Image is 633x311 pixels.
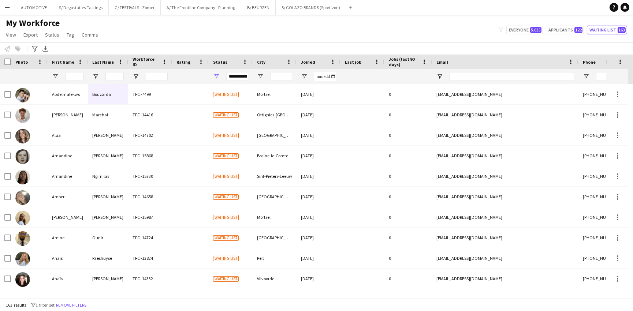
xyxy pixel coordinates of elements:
[15,190,30,205] img: Amber Vandevelde
[64,30,77,40] a: Tag
[297,187,340,207] div: [DATE]
[530,27,541,33] span: 5,035
[253,228,297,248] div: [GEOGRAPHIC_DATA][PERSON_NAME]
[146,72,168,81] input: Workforce ID Filter Input
[52,73,59,80] button: Open Filter Menu
[88,166,128,186] div: Ngimilas
[42,30,62,40] a: Status
[213,59,227,65] span: Status
[213,276,239,282] span: Waiting list
[297,146,340,166] div: [DATE]
[6,31,16,38] span: View
[314,72,336,81] input: Joined Filter Input
[48,105,88,125] div: [PERSON_NAME]
[82,31,98,38] span: Comms
[21,30,41,40] a: Export
[213,215,239,220] span: Waiting list
[128,289,172,309] div: TFC -14315
[213,133,239,138] span: Waiting list
[128,105,172,125] div: TFC -14416
[15,149,30,164] img: Amandine Dalli Cardillo
[48,146,88,166] div: Amandine
[79,30,101,40] a: Comms
[88,187,128,207] div: [PERSON_NAME]
[88,228,128,248] div: Ounir
[384,248,432,268] div: 0
[241,0,276,15] button: B/ BEURZEN
[432,125,578,145] div: [EMAIL_ADDRESS][DOMAIN_NAME]
[432,166,578,186] div: [EMAIL_ADDRESS][DOMAIN_NAME]
[253,166,297,186] div: Sint-Pieters-Leeuw
[128,125,172,145] div: TFC -14702
[301,59,315,65] span: Joined
[88,207,128,227] div: [PERSON_NAME]
[253,289,297,309] div: Sint-Truiden
[297,125,340,145] div: [DATE]
[213,194,239,200] span: Waiting list
[432,289,578,309] div: [EMAIL_ADDRESS][DOMAIN_NAME]
[48,248,88,268] div: Anaïs
[55,301,88,309] button: Remove filters
[52,59,74,65] span: First Name
[48,289,88,309] div: Anh
[213,174,239,179] span: Waiting list
[297,248,340,268] div: [DATE]
[384,207,432,227] div: 0
[345,59,361,65] span: Last job
[270,72,292,81] input: City Filter Input
[23,31,38,38] span: Export
[253,105,297,125] div: Ottignies-[GEOGRAPHIC_DATA]-[GEOGRAPHIC_DATA]
[301,73,308,80] button: Open Filter Menu
[384,269,432,289] div: 0
[105,72,124,81] input: Last Name Filter Input
[128,269,172,289] div: TFC -14332
[257,59,265,65] span: City
[253,187,297,207] div: [GEOGRAPHIC_DATA]
[15,88,30,102] img: Abdelmalekwo Bouzarda
[432,228,578,248] div: [EMAIL_ADDRESS][DOMAIN_NAME]
[583,73,589,80] button: Open Filter Menu
[506,26,543,34] button: Everyone5,035
[213,153,239,159] span: Waiting list
[432,207,578,227] div: [EMAIL_ADDRESS][DOMAIN_NAME]
[618,27,626,33] span: 163
[48,166,88,186] div: Amandine
[48,125,88,145] div: Alua
[297,105,340,125] div: [DATE]
[88,248,128,268] div: Paeshuyse
[297,228,340,248] div: [DATE]
[297,207,340,227] div: [DATE]
[36,302,55,308] span: 1 filter set
[276,0,346,15] button: S/ GOLAZO BRANDS (Sportizon)
[48,228,88,248] div: Amine
[41,44,50,53] app-action-btn: Export XLSX
[213,256,239,261] span: Waiting list
[384,84,432,104] div: 0
[15,59,28,65] span: Photo
[384,125,432,145] div: 0
[253,269,297,289] div: Vilvoorde
[45,31,59,38] span: Status
[88,125,128,145] div: [PERSON_NAME]
[48,207,88,227] div: [PERSON_NAME]
[15,211,30,225] img: Amée Van Gysel
[297,84,340,104] div: [DATE]
[297,166,340,186] div: [DATE]
[65,72,83,81] input: First Name Filter Input
[15,231,30,246] img: Amine Ounir
[432,105,578,125] div: [EMAIL_ADDRESS][DOMAIN_NAME]
[176,59,190,65] span: Rating
[213,235,239,241] span: Waiting list
[253,84,297,104] div: Mortsel
[15,170,30,184] img: Amandine Ngimilas
[48,269,88,289] div: Anaïs
[384,166,432,186] div: 0
[161,0,241,15] button: A/ The Frontline Company - Planning
[88,84,128,104] div: Bouzarda
[253,207,297,227] div: Mortsel
[30,44,39,53] app-action-btn: Advanced filters
[574,27,582,33] span: 122
[48,187,88,207] div: Amber
[15,252,30,266] img: Anaïs Paeshuyse
[389,56,419,67] span: Jobs (last 90 days)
